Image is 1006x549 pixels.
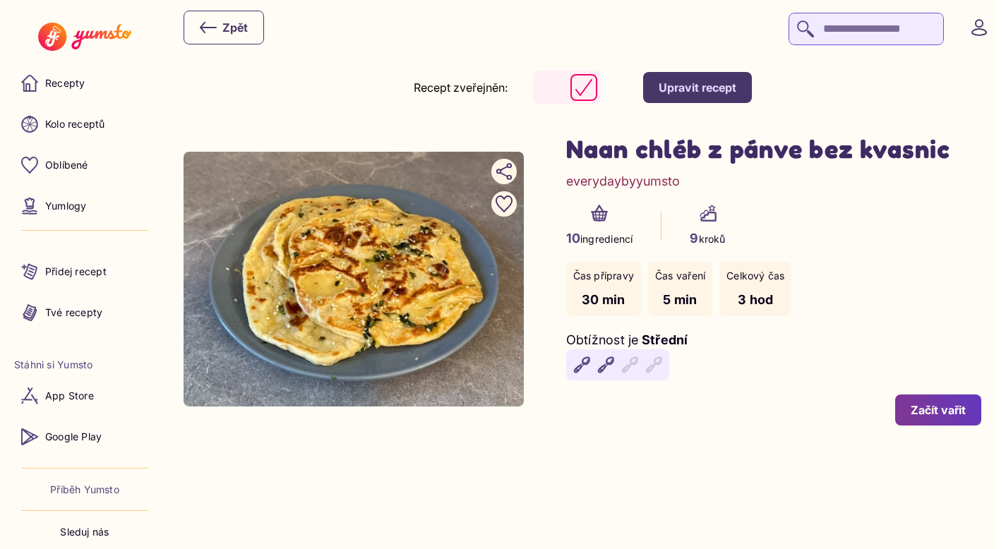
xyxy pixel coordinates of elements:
p: Recepty [45,76,85,90]
img: undefined [184,152,524,406]
span: 5 min [663,292,697,307]
p: ingrediencí [566,229,633,248]
p: Celkový čas [726,269,784,283]
a: Kolo receptů [14,107,155,141]
div: Upravit recept [659,80,736,95]
div: Začít vařit [911,402,966,418]
a: Recepty [14,66,155,100]
p: Tvé recepty [45,306,102,320]
a: Google Play [14,420,155,454]
p: Čas přípravy [573,269,635,283]
a: Přidej recept [14,255,155,289]
p: Oblíbené [45,158,88,172]
p: Přidej recept [45,265,107,279]
div: Zpět [200,19,248,36]
img: Yumsto logo [38,23,131,51]
span: 3 hod [738,292,773,307]
p: Yumlogy [45,199,86,213]
p: Obtížnost je [566,330,639,349]
a: Příběh Yumsto [50,483,119,497]
button: Zpět [184,11,264,44]
a: Yumlogy [14,189,155,223]
button: Upravit recept [643,72,752,103]
span: 10 [566,231,581,246]
p: Google Play [45,430,102,444]
span: 9 [690,231,698,246]
button: Začít vařit [895,394,981,426]
label: Recept zveřejněn: [414,80,508,95]
p: Čas vaření [655,269,705,283]
p: App Store [45,389,94,403]
h1: Naan chléb z pánve bez kvasnic [566,133,982,164]
li: Stáhni si Yumsto [14,358,155,372]
a: App Store [14,379,155,413]
span: 30 min [582,292,625,307]
a: everydaybyyumsto [566,171,680,191]
a: Oblíbené [14,148,155,182]
p: kroků [690,229,725,248]
span: Střední [642,332,688,347]
p: Sleduj nás [60,525,109,539]
a: Tvé recepty [14,296,155,330]
p: Kolo receptů [45,117,105,131]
